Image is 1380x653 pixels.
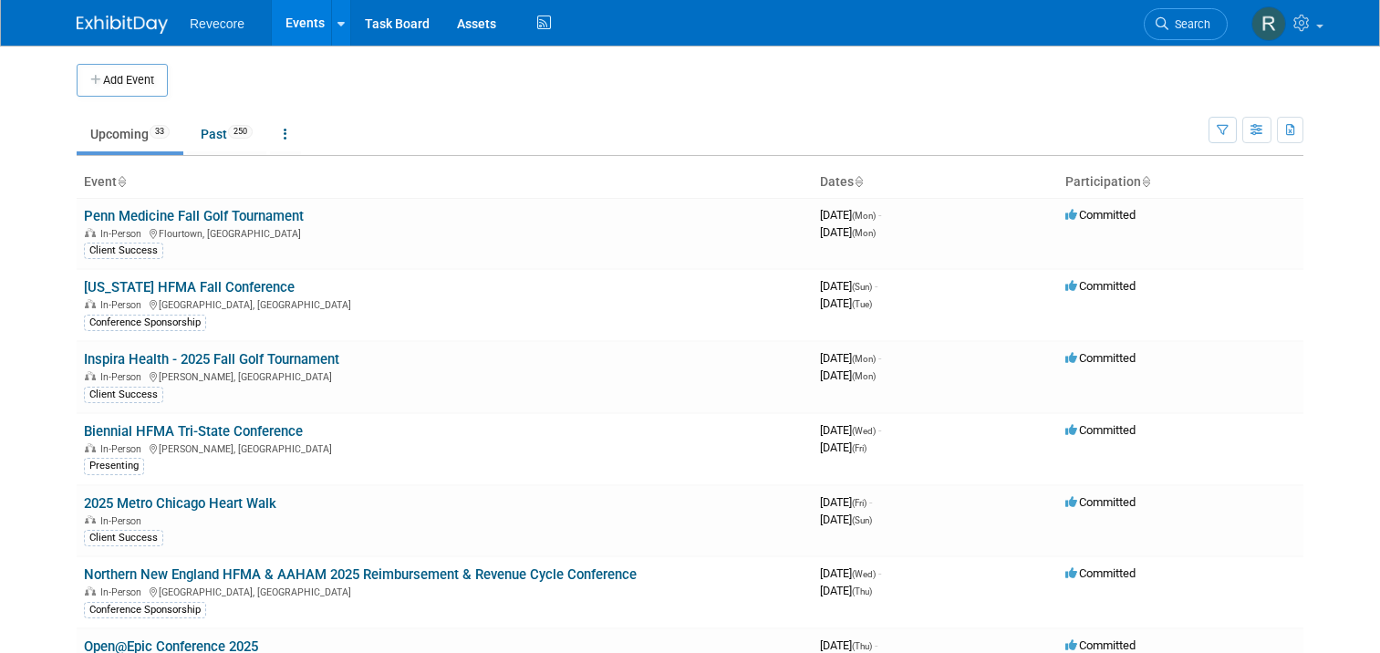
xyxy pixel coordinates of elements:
[84,566,637,583] a: Northern New England HFMA & AAHAM 2025 Reimbursement & Revenue Cycle Conference
[1065,566,1136,580] span: Committed
[100,371,147,383] span: In-Person
[813,167,1058,198] th: Dates
[77,16,168,34] img: ExhibitDay
[77,167,813,198] th: Event
[84,530,163,546] div: Client Success
[820,638,877,652] span: [DATE]
[150,125,170,139] span: 33
[852,515,872,525] span: (Sun)
[820,441,866,454] span: [DATE]
[187,117,266,151] a: Past250
[878,208,881,222] span: -
[820,279,877,293] span: [DATE]
[878,351,881,365] span: -
[84,208,304,224] a: Penn Medicine Fall Golf Tournament
[1065,279,1136,293] span: Committed
[852,228,876,238] span: (Mon)
[100,228,147,240] span: In-Person
[852,426,876,436] span: (Wed)
[852,211,876,221] span: (Mon)
[1058,167,1303,198] th: Participation
[85,443,96,452] img: In-Person Event
[85,228,96,237] img: In-Person Event
[820,584,872,597] span: [DATE]
[1065,638,1136,652] span: Committed
[85,586,96,596] img: In-Person Event
[869,495,872,509] span: -
[820,495,872,509] span: [DATE]
[878,566,881,580] span: -
[84,458,144,474] div: Presenting
[1065,208,1136,222] span: Committed
[852,354,876,364] span: (Mon)
[84,296,805,311] div: [GEOGRAPHIC_DATA], [GEOGRAPHIC_DATA]
[84,423,303,440] a: Biennial HFMA Tri-State Conference
[84,387,163,403] div: Client Success
[875,638,877,652] span: -
[190,16,244,31] span: Revecore
[852,641,872,651] span: (Thu)
[85,371,96,380] img: In-Person Event
[84,225,805,240] div: Flourtown, [GEOGRAPHIC_DATA]
[820,208,881,222] span: [DATE]
[1168,17,1210,31] span: Search
[100,299,147,311] span: In-Person
[77,117,183,151] a: Upcoming33
[100,443,147,455] span: In-Person
[100,586,147,598] span: In-Person
[1251,6,1286,41] img: Rachael Sires
[820,513,872,526] span: [DATE]
[1065,351,1136,365] span: Committed
[820,225,876,239] span: [DATE]
[228,125,253,139] span: 250
[84,351,339,368] a: Inspira Health - 2025 Fall Golf Tournament
[820,423,881,437] span: [DATE]
[875,279,877,293] span: -
[84,602,206,618] div: Conference Sponsorship
[84,441,805,455] div: [PERSON_NAME], [GEOGRAPHIC_DATA]
[878,423,881,437] span: -
[820,566,881,580] span: [DATE]
[854,174,863,189] a: Sort by Start Date
[84,584,805,598] div: [GEOGRAPHIC_DATA], [GEOGRAPHIC_DATA]
[100,515,147,527] span: In-Person
[84,315,206,331] div: Conference Sponsorship
[852,443,866,453] span: (Fri)
[1141,174,1150,189] a: Sort by Participation Type
[85,515,96,524] img: In-Person Event
[84,368,805,383] div: [PERSON_NAME], [GEOGRAPHIC_DATA]
[852,299,872,309] span: (Tue)
[84,279,295,295] a: [US_STATE] HFMA Fall Conference
[1144,8,1228,40] a: Search
[852,371,876,381] span: (Mon)
[852,498,866,508] span: (Fri)
[852,282,872,292] span: (Sun)
[1065,495,1136,509] span: Committed
[77,64,168,97] button: Add Event
[820,296,872,310] span: [DATE]
[85,299,96,308] img: In-Person Event
[84,495,276,512] a: 2025 Metro Chicago Heart Walk
[117,174,126,189] a: Sort by Event Name
[852,569,876,579] span: (Wed)
[820,351,881,365] span: [DATE]
[852,586,872,596] span: (Thu)
[1065,423,1136,437] span: Committed
[84,243,163,259] div: Client Success
[820,368,876,382] span: [DATE]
